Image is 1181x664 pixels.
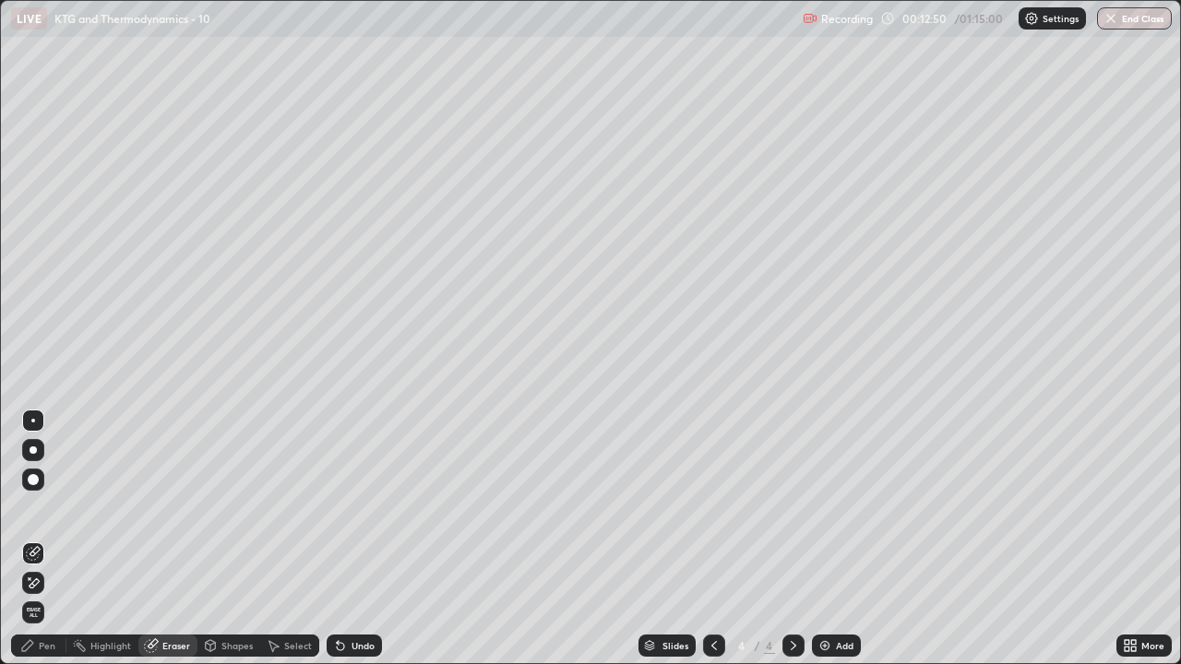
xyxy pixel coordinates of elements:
div: Undo [352,641,375,650]
div: Slides [662,641,688,650]
div: Add [836,641,853,650]
img: add-slide-button [817,638,832,653]
div: 4 [733,640,751,651]
div: Select [284,641,312,650]
div: / [755,640,760,651]
div: More [1141,641,1164,650]
p: Recording [821,12,873,26]
p: KTG and Thermodynamics - 10 [54,11,210,26]
p: Settings [1043,14,1079,23]
p: LIVE [17,11,42,26]
div: Eraser [162,641,190,650]
img: end-class-cross [1103,11,1118,26]
div: Shapes [221,641,253,650]
div: Pen [39,641,55,650]
span: Erase all [23,607,43,618]
button: End Class [1097,7,1172,30]
img: class-settings-icons [1024,11,1039,26]
div: Highlight [90,641,131,650]
img: recording.375f2c34.svg [803,11,817,26]
div: 4 [764,637,775,654]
